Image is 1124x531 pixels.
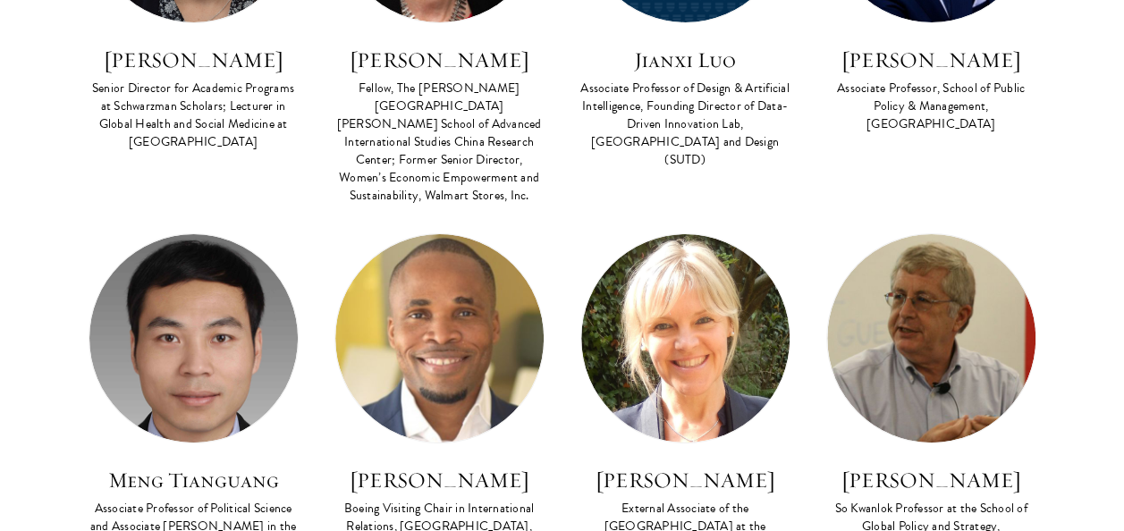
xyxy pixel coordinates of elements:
h3: [PERSON_NAME] [334,465,545,495]
div: Fellow, The [PERSON_NAME][GEOGRAPHIC_DATA][PERSON_NAME] School of Advanced International Studies ... [334,80,545,205]
h3: Jianxi Luo [580,45,790,75]
div: Associate Professor, School of Public Policy & Management, [GEOGRAPHIC_DATA] [826,80,1036,133]
div: Senior Director for Academic Programs at Schwarzman Scholars; Lecturer in Global Health and Socia... [89,80,299,151]
h3: [PERSON_NAME] [826,45,1036,75]
h3: [PERSON_NAME] [826,465,1036,495]
h3: Meng Tianguang [89,465,299,495]
h3: [PERSON_NAME] [89,45,299,75]
h3: [PERSON_NAME] [334,45,545,75]
div: Associate Professor of Design & Artificial Intelligence, Founding Director of Data-Driven Innovat... [580,80,790,169]
h3: [PERSON_NAME] [580,465,790,495]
